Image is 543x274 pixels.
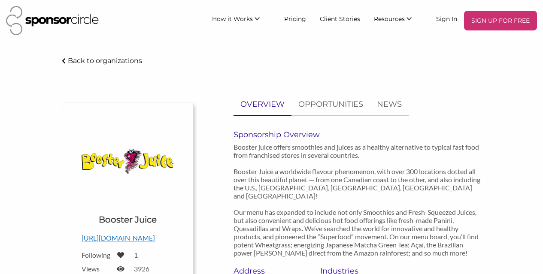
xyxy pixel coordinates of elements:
p: OPPORTUNITIES [298,98,363,111]
span: Resources [374,15,405,23]
a: Client Stories [313,11,367,26]
h6: Sponsorship Overview [234,130,481,139]
a: Pricing [277,11,313,26]
span: How it Works [212,15,253,23]
li: How it Works [205,11,277,30]
img: Logo [82,116,173,207]
h1: Booster Juice [99,214,157,226]
a: Sign In [429,11,464,26]
li: Resources [367,11,429,30]
label: 1 [134,251,138,259]
p: Back to organizations [68,57,142,65]
label: Views [82,265,112,273]
p: NEWS [377,98,402,111]
p: SIGN UP FOR FREE [467,14,534,27]
label: Following [82,251,112,259]
label: 3926 [134,265,149,273]
p: Booster juice offers smoothies and juices as a healthy alternative to typical fast food from fran... [234,143,481,257]
img: Sponsor Circle Logo [6,6,99,35]
p: OVERVIEW [240,98,285,111]
p: [URL][DOMAIN_NAME] [82,232,173,244]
